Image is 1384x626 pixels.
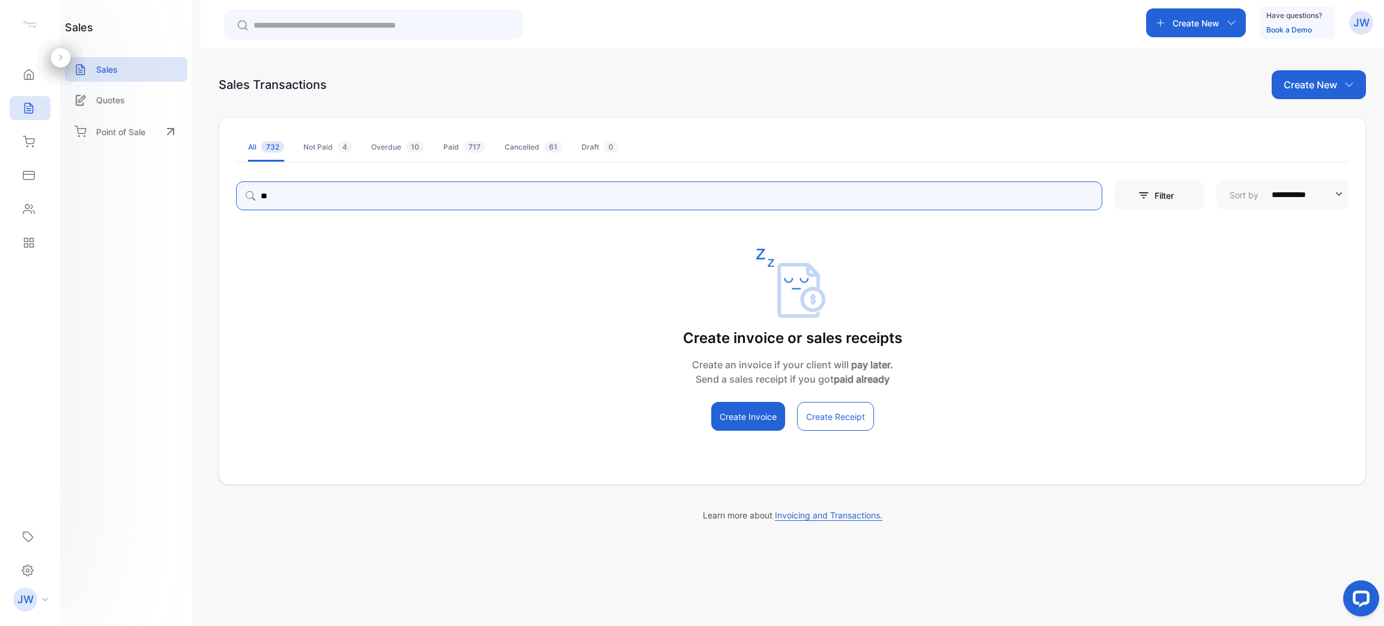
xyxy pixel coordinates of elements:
a: Quotes [65,88,187,112]
p: Create an invoice if your client will [683,357,902,372]
div: Sales Transactions [219,76,327,94]
p: Create New [1284,77,1337,92]
strong: pay later. [851,359,893,371]
div: Paid [443,142,485,153]
span: 717 [464,141,485,153]
div: Overdue [371,142,424,153]
p: Create New [1173,17,1219,29]
a: Sales [65,57,187,82]
button: Create Invoice [711,402,785,431]
img: logo [21,16,39,34]
a: Point of Sale [65,118,187,145]
a: Book a Demo [1266,25,1312,34]
p: Create invoice or sales receipts [683,327,902,349]
p: Sales [96,63,118,76]
p: Sort by [1230,189,1258,201]
span: Invoicing and Transactions. [775,510,882,521]
p: Quotes [96,94,125,106]
div: Draft [581,142,618,153]
button: Sort by [1216,180,1349,209]
span: 0 [604,141,618,153]
span: 10 [406,141,424,153]
button: Create New [1272,70,1366,99]
span: 61 [544,141,562,153]
button: JW [1349,8,1373,37]
p: JW [17,592,34,607]
div: Not Paid [303,142,352,153]
iframe: LiveChat chat widget [1334,576,1384,626]
strong: paid already [834,373,890,385]
p: Have questions? [1266,10,1322,22]
p: Point of Sale [96,126,145,138]
p: Filter [1155,189,1181,202]
img: empty state [756,249,828,318]
p: JW [1353,15,1370,31]
span: 732 [261,141,284,153]
button: Filter [1114,181,1204,210]
div: Cancelled [505,142,562,153]
p: Send a sales receipt if you got [683,372,902,386]
h1: sales [65,19,93,35]
button: Create Receipt [797,402,874,431]
span: 4 [338,141,352,153]
div: All [248,142,284,153]
button: Create New [1146,8,1246,37]
p: Learn more about [219,509,1366,521]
